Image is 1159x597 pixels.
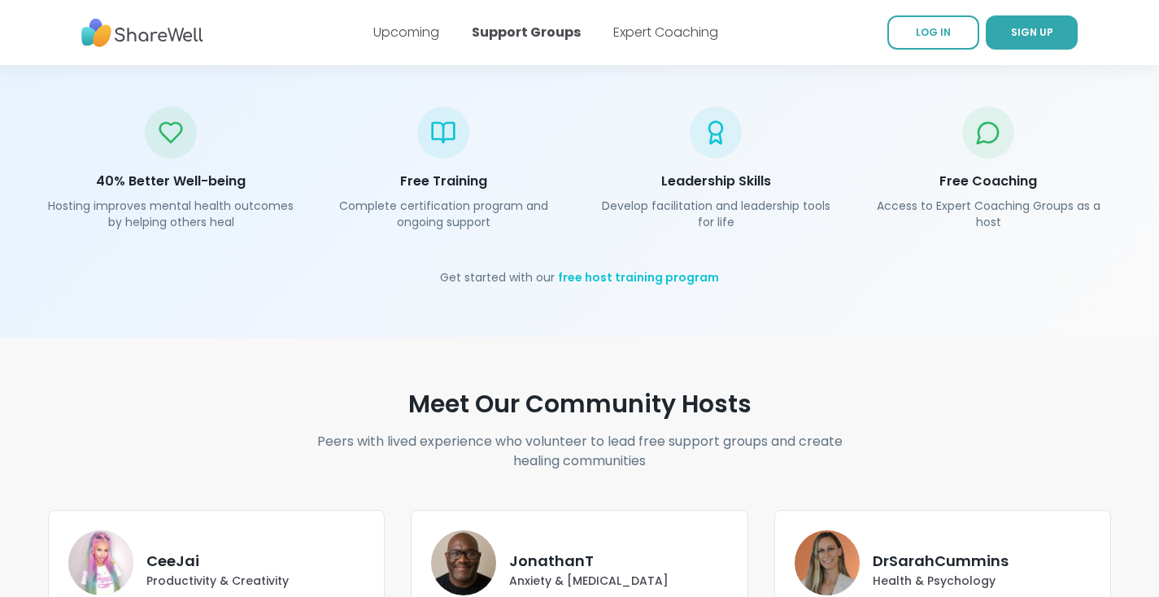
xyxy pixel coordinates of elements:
[48,390,1112,419] h3: Meet Our Community Hosts
[916,25,951,39] span: LOG IN
[887,15,979,50] a: LOG IN
[68,530,133,595] img: CeeJai
[81,11,203,55] img: ShareWell Nav Logo
[873,573,1009,589] p: Health & Psychology
[48,198,294,230] p: Hosting improves mental health outcomes by helping others heal
[558,269,719,285] a: free host training program
[320,198,567,230] p: Complete certification program and ongoing support
[865,172,1112,191] h4: Free Coaching
[48,269,1112,285] p: Get started with our
[795,530,860,595] img: DrSarahCummins
[320,172,567,191] h4: Free Training
[509,573,669,589] p: Anxiety & [MEDICAL_DATA]
[873,550,1009,573] p: DrSarahCummins
[613,23,718,41] a: Expert Coaching
[431,530,496,595] img: JonathanT
[593,198,839,230] p: Develop facilitation and leadership tools for life
[472,23,581,41] a: Support Groups
[593,172,839,191] h4: Leadership Skills
[146,550,289,573] p: CeeJai
[865,198,1112,230] p: Access to Expert Coaching Groups as a host
[1011,25,1053,39] span: SIGN UP
[268,432,892,471] h4: Peers with lived experience who volunteer to lead free support groups and create healing communities
[373,23,439,41] a: Upcoming
[146,573,289,589] p: Productivity & Creativity
[48,172,294,191] h4: 40% Better Well-being
[986,15,1078,50] a: SIGN UP
[509,550,669,573] p: JonathanT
